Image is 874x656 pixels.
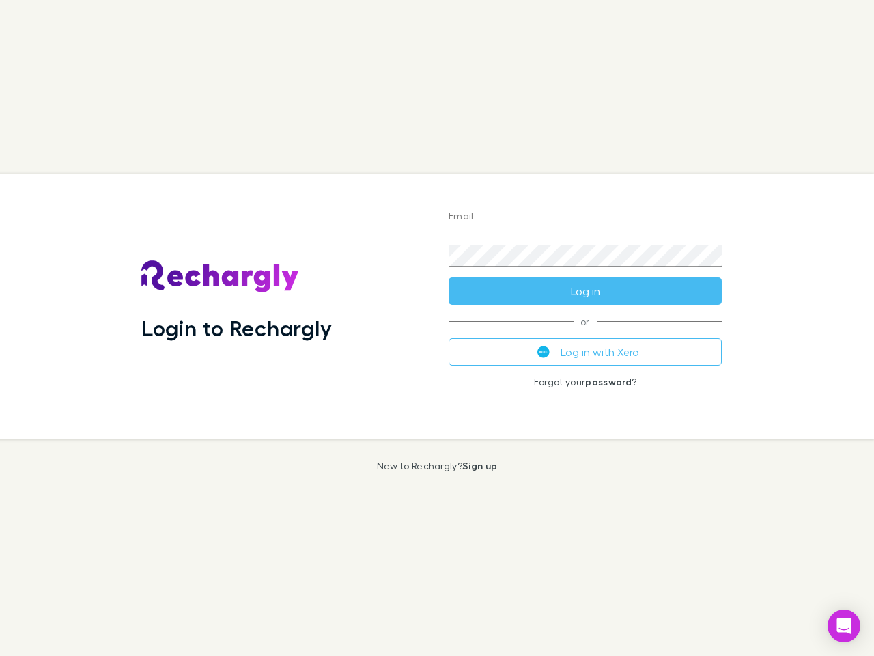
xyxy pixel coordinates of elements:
a: Sign up [462,460,497,471]
h1: Login to Rechargly [141,315,332,341]
span: or [449,321,722,322]
img: Rechargly's Logo [141,260,300,293]
button: Log in [449,277,722,305]
a: password [585,376,632,387]
p: New to Rechargly? [377,461,498,471]
img: Xero's logo [537,346,550,358]
p: Forgot your ? [449,377,722,387]
button: Log in with Xero [449,338,722,366]
div: Open Intercom Messenger [828,610,860,642]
